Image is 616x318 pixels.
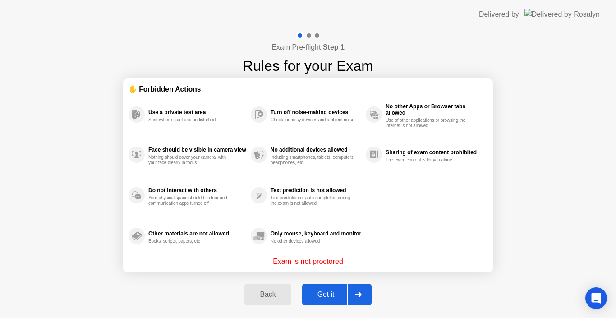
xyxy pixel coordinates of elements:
[271,155,356,166] div: Including smartphones, tablets, computers, headphones, etc.
[148,155,234,166] div: Nothing should cover your camera, with your face clearly in focus
[148,109,246,115] div: Use a private test area
[479,9,519,20] div: Delivered by
[271,42,345,53] h4: Exam Pre-flight:
[524,9,600,19] img: Delivered by Rosalyn
[386,149,483,156] div: Sharing of exam content prohibited
[247,290,288,299] div: Back
[148,147,246,153] div: Face should be visible in camera view
[271,195,356,206] div: Text prediction or auto-completion during the exam is not allowed
[148,117,234,123] div: Somewhere quiet and undisturbed
[585,287,607,309] div: Open Intercom Messenger
[271,109,361,115] div: Turn off noise-making devices
[129,84,487,94] div: ✋ Forbidden Actions
[386,118,471,129] div: Use of other applications or browsing the internet is not allowed
[271,117,356,123] div: Check for noisy devices and ambient noise
[244,284,291,305] button: Back
[386,157,471,163] div: The exam content is for you alone
[148,187,246,194] div: Do not interact with others
[323,43,345,51] b: Step 1
[271,187,361,194] div: Text prediction is not allowed
[271,239,356,244] div: No other devices allowed
[386,103,483,116] div: No other Apps or Browser tabs allowed
[271,230,361,237] div: Only mouse, keyboard and monitor
[271,147,361,153] div: No additional devices allowed
[243,55,373,77] h1: Rules for your Exam
[305,290,347,299] div: Got it
[148,230,246,237] div: Other materials are not allowed
[302,284,372,305] button: Got it
[273,256,343,267] p: Exam is not proctored
[148,239,234,244] div: Books, scripts, papers, etc
[148,195,234,206] div: Your physical space should be clear and communication apps turned off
